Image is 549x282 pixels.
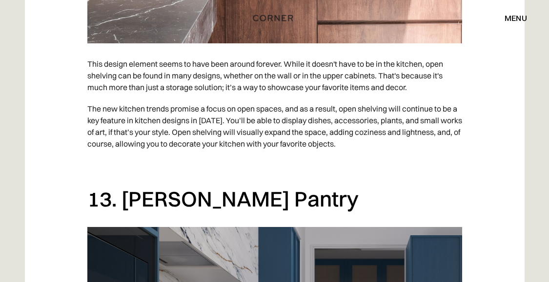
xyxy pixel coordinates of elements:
[505,14,527,22] div: menu
[87,154,462,176] p: ‍
[495,10,527,26] div: menu
[253,12,296,24] a: home
[87,186,462,212] h2: 13. [PERSON_NAME] Pantry
[87,53,462,98] p: This design element seems to have been around forever. While it doesn't have to be in the kitchen...
[87,98,462,154] p: The new kitchen trends promise a focus on open spaces, and as a result, open shelving will contin...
